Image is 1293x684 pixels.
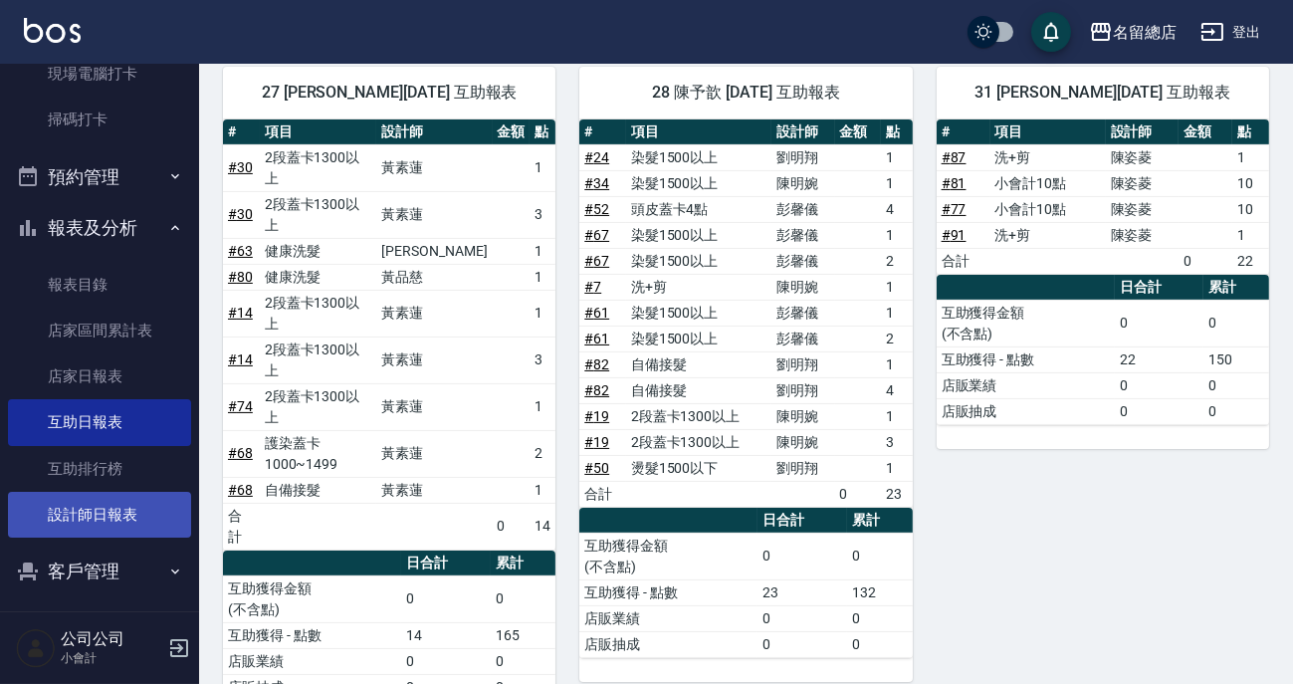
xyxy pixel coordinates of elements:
td: 洗+剪 [990,222,1106,248]
th: 點 [881,119,913,145]
th: 累計 [1203,275,1269,301]
button: 報表及分析 [8,202,191,254]
td: 1 [530,477,555,503]
img: Logo [24,18,81,43]
td: 14 [530,503,555,550]
td: 小會計10點 [990,196,1106,222]
td: 合計 [223,503,260,550]
td: 0 [1203,398,1269,424]
td: 店販業績 [937,372,1115,398]
a: 報表目錄 [8,262,191,308]
th: 點 [530,119,555,145]
td: 護染蓋卡1000~1499 [260,430,376,477]
td: 0 [1115,398,1204,424]
td: 0 [847,533,913,579]
td: 0 [401,648,491,674]
a: 設計師日報表 [8,492,191,538]
td: 23 [881,481,913,507]
td: 165 [491,622,556,648]
button: 名留總店 [1081,12,1185,53]
th: 日合計 [757,508,847,534]
th: 設計師 [376,119,492,145]
td: 1 [881,351,913,377]
a: #19 [584,434,609,450]
td: 小會計10點 [990,170,1106,196]
td: 4 [881,196,913,222]
th: 累計 [847,508,913,534]
td: 0 [1115,300,1204,346]
th: 金額 [493,119,531,145]
td: 黃素蓮 [376,191,492,238]
a: #50 [584,460,609,476]
a: #14 [228,351,253,367]
td: 10 [1232,170,1269,196]
button: 登出 [1192,14,1269,51]
th: 點 [1232,119,1269,145]
td: 彭馨儀 [771,196,834,222]
td: 0 [757,605,847,631]
td: 黃素蓮 [376,337,492,383]
a: #7 [584,279,601,295]
td: 1 [530,290,555,337]
td: 店販業績 [579,605,757,631]
td: 陳明婉 [771,170,834,196]
td: 0 [847,605,913,631]
td: 自備接髮 [626,351,771,377]
td: 2段蓋卡1300以上 [626,403,771,429]
td: 1 [530,144,555,191]
td: 染髮1500以上 [626,222,771,248]
td: 陳明婉 [771,403,834,429]
th: 日合計 [1115,275,1204,301]
a: #91 [942,227,967,243]
td: 合計 [579,481,625,507]
a: #24 [584,149,609,165]
a: #14 [228,305,253,321]
th: # [223,119,260,145]
td: 陳姿菱 [1106,144,1180,170]
th: # [579,119,625,145]
th: 設計師 [771,119,834,145]
td: 洗+剪 [990,144,1106,170]
td: 自備接髮 [626,377,771,403]
td: 0 [757,631,847,657]
td: 黃素蓮 [376,290,492,337]
a: #81 [942,175,967,191]
a: 掃碼打卡 [8,97,191,142]
td: 0 [401,575,491,622]
td: 3 [530,337,555,383]
td: 1 [881,455,913,481]
a: #82 [584,356,609,372]
table: a dense table [937,119,1269,275]
td: 22 [1115,346,1204,372]
table: a dense table [937,275,1269,425]
td: 彭馨儀 [771,326,834,351]
div: 名留總店 [1113,20,1177,45]
td: 2段蓋卡1300以上 [260,191,376,238]
a: 店家日報表 [8,353,191,399]
a: #67 [584,227,609,243]
td: 0 [847,631,913,657]
td: 1 [530,238,555,264]
td: 彭馨儀 [771,248,834,274]
a: #77 [942,201,967,217]
td: 黃素蓮 [376,383,492,430]
td: 3 [530,191,555,238]
span: 28 陳予歆 [DATE] 互助報表 [603,83,888,103]
td: 互助獲得金額 (不含點) [579,533,757,579]
td: 1 [881,274,913,300]
table: a dense table [579,508,912,658]
th: 日合計 [401,551,491,576]
td: 染髮1500以上 [626,170,771,196]
td: 劉明翔 [771,455,834,481]
a: #68 [228,445,253,461]
td: 洗+剪 [626,274,771,300]
td: 互助獲得 - 點數 [223,622,401,648]
a: #19 [584,408,609,424]
td: 劉明翔 [771,144,834,170]
td: 頭皮蓋卡4點 [626,196,771,222]
span: 27 [PERSON_NAME][DATE] 互助報表 [247,83,532,103]
a: #74 [228,398,253,414]
td: 1 [881,144,913,170]
a: #63 [228,243,253,259]
td: 23 [757,579,847,605]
